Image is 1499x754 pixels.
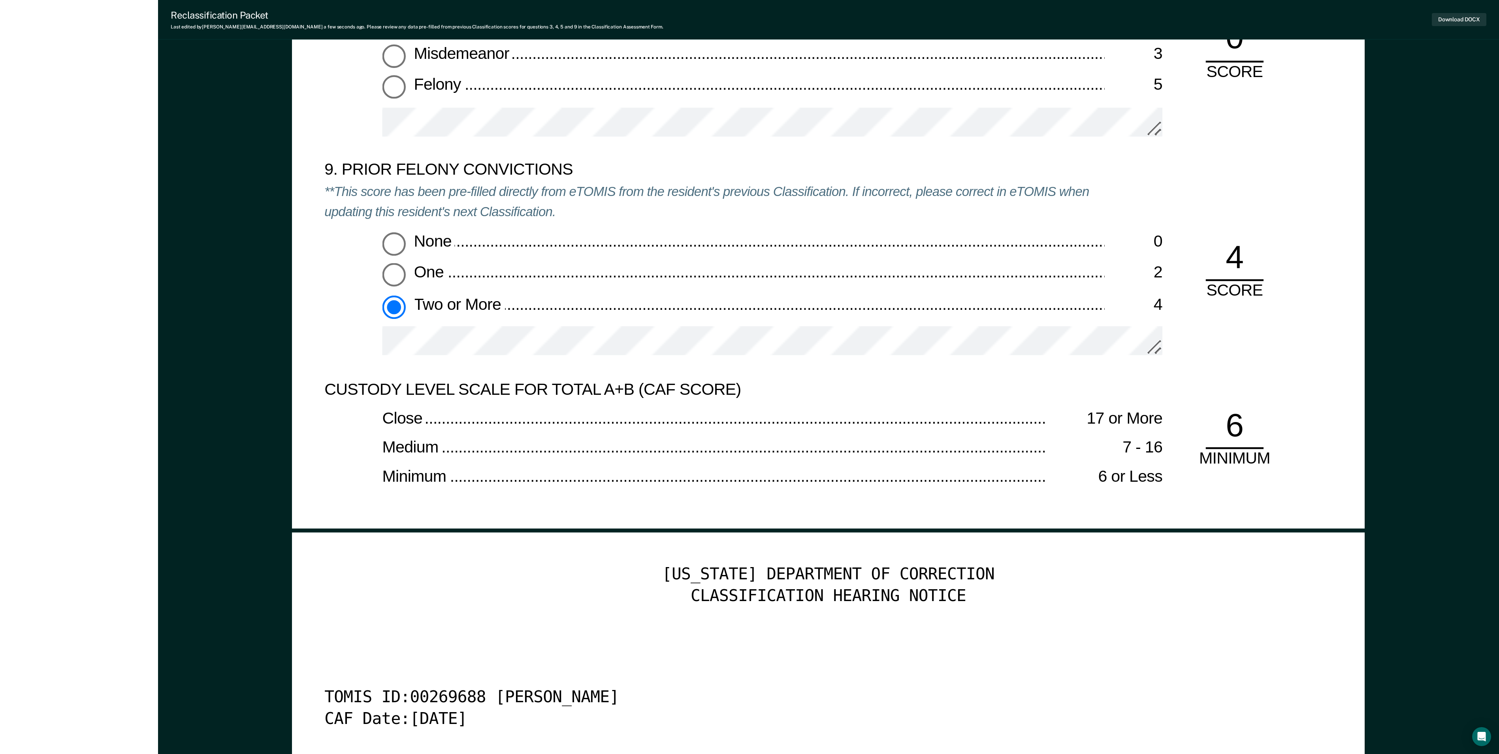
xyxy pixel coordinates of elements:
input: Felony5 [382,75,406,98]
div: 5 [1105,75,1162,96]
div: CUSTODY LEVEL SCALE FOR TOTAL A+B (CAF SCORE) [325,379,1105,400]
div: CAF Date: [DATE] [325,710,1282,731]
div: Reclassification Packet [171,9,663,21]
div: 9. PRIOR FELONY CONVICTIONS [325,160,1105,181]
span: None [414,232,455,250]
div: 6 or Less [1047,467,1163,488]
div: SCORE [1192,281,1278,302]
span: Misdemeanor [414,43,512,62]
span: Minimum [382,467,450,485]
span: a few seconds ago [324,24,364,30]
div: 4 [1206,237,1264,281]
input: One2 [382,263,406,287]
span: Close [382,409,426,427]
span: Two or More [414,294,505,313]
div: 3 [1105,43,1162,64]
div: 7 - 16 [1047,438,1163,459]
div: [US_STATE] DEPARTMENT OF CORRECTION [325,565,1332,586]
div: 0 [1105,232,1162,253]
span: Medium [382,438,442,456]
div: 4 [1105,294,1162,315]
input: Misdemeanor3 [382,43,406,67]
span: One [414,263,447,281]
div: Last edited by [PERSON_NAME][EMAIL_ADDRESS][DOMAIN_NAME] . Please review any data pre-filled from... [171,24,663,30]
div: SCORE [1192,62,1278,83]
input: Two or More4 [382,294,406,318]
button: Download DOCX [1432,13,1486,26]
div: 2 [1105,263,1162,284]
div: 6 [1206,405,1264,449]
span: Felony [414,75,464,93]
div: 17 or More [1047,409,1163,430]
div: MINIMUM [1192,449,1278,470]
div: TOMIS ID: 00269688 [PERSON_NAME] [325,688,1282,709]
div: Open Intercom Messenger [1472,727,1491,746]
input: None0 [382,232,406,255]
div: CLASSIFICATION HEARING NOTICE [325,586,1332,607]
